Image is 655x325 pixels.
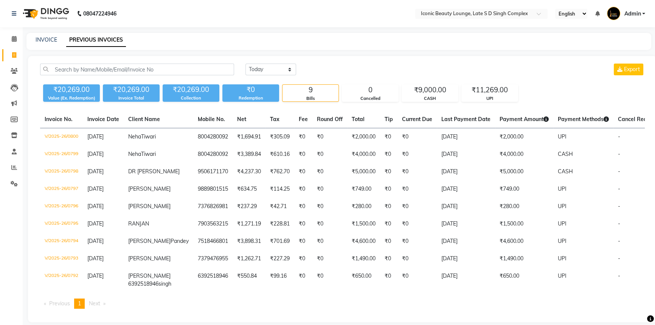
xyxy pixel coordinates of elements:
[347,267,380,292] td: ₹650.00
[558,116,609,123] span: Payment Methods
[347,163,380,180] td: ₹5,000.00
[437,233,495,250] td: [DATE]
[299,116,308,123] span: Fee
[193,163,233,180] td: 9506171170
[233,180,265,198] td: ₹634.75
[198,116,225,123] span: Mobile No.
[437,198,495,215] td: [DATE]
[495,233,553,250] td: ₹4,600.00
[83,3,116,24] b: 08047224946
[618,272,620,279] span: -
[128,272,171,287] span: [PERSON_NAME] 6392518946
[163,84,219,95] div: ₹20,269.00
[397,250,437,267] td: ₹0
[294,267,312,292] td: ₹0
[233,146,265,163] td: ₹3,389.84
[385,116,393,123] span: Tip
[282,95,338,102] div: Bills
[495,267,553,292] td: ₹650.00
[380,180,397,198] td: ₹0
[87,133,104,140] span: [DATE]
[128,220,149,227] span: RANJAN
[103,95,160,101] div: Invoice Total
[312,146,347,163] td: ₹0
[270,116,279,123] span: Tax
[237,116,246,123] span: Net
[624,10,641,18] span: Admin
[352,116,365,123] span: Total
[380,163,397,180] td: ₹0
[128,168,180,175] span: DR [PERSON_NAME]
[558,203,567,210] span: UPI
[437,128,495,146] td: [DATE]
[233,215,265,233] td: ₹1,271.19
[193,215,233,233] td: 7903563215
[558,255,567,262] span: UPI
[397,163,437,180] td: ₹0
[222,84,279,95] div: ₹0
[495,128,553,146] td: ₹2,000.00
[87,168,104,175] span: [DATE]
[103,84,160,95] div: ₹20,269.00
[317,116,343,123] span: Round Off
[607,7,620,20] img: Admin
[40,180,83,198] td: V/2025-26/0797
[347,146,380,163] td: ₹4,000.00
[193,180,233,198] td: 9889801515
[618,185,620,192] span: -
[40,267,83,292] td: V/2025-26/0792
[158,280,171,287] span: singh
[495,163,553,180] td: ₹5,000.00
[462,95,518,102] div: UPI
[233,128,265,146] td: ₹1,694.91
[294,180,312,198] td: ₹0
[558,238,567,244] span: UPI
[87,220,104,227] span: [DATE]
[294,215,312,233] td: ₹0
[40,146,83,163] td: V/2025-26/0799
[294,146,312,163] td: ₹0
[87,255,104,262] span: [DATE]
[193,250,233,267] td: 7379476955
[87,116,119,123] span: Invoice Date
[397,146,437,163] td: ₹0
[614,64,643,75] button: Export
[312,267,347,292] td: ₹0
[141,151,156,157] span: Tiwari
[347,128,380,146] td: ₹2,000.00
[265,215,294,233] td: ₹228.81
[441,116,490,123] span: Last Payment Date
[380,198,397,215] td: ₹0
[87,151,104,157] span: [DATE]
[233,250,265,267] td: ₹1,262.71
[397,128,437,146] td: ₹0
[193,128,233,146] td: 8004280092
[66,33,126,47] a: PREVIOUS INVOICES
[265,198,294,215] td: ₹42.71
[128,185,171,192] span: [PERSON_NAME]
[222,95,279,101] div: Redemption
[397,198,437,215] td: ₹0
[265,128,294,146] td: ₹305.09
[294,198,312,215] td: ₹0
[265,233,294,250] td: ₹701.69
[347,180,380,198] td: ₹749.00
[128,151,141,157] span: Neha
[558,272,567,279] span: UPI
[282,85,338,95] div: 9
[558,220,567,227] span: UPI
[347,250,380,267] td: ₹1,490.00
[312,180,347,198] td: ₹0
[397,215,437,233] td: ₹0
[495,180,553,198] td: ₹749.00
[402,85,458,95] div: ₹9,000.00
[618,168,620,175] span: -
[43,84,100,95] div: ₹20,269.00
[397,233,437,250] td: ₹0
[312,198,347,215] td: ₹0
[618,133,620,140] span: -
[347,215,380,233] td: ₹1,500.00
[380,233,397,250] td: ₹0
[233,163,265,180] td: ₹4,237.30
[437,267,495,292] td: [DATE]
